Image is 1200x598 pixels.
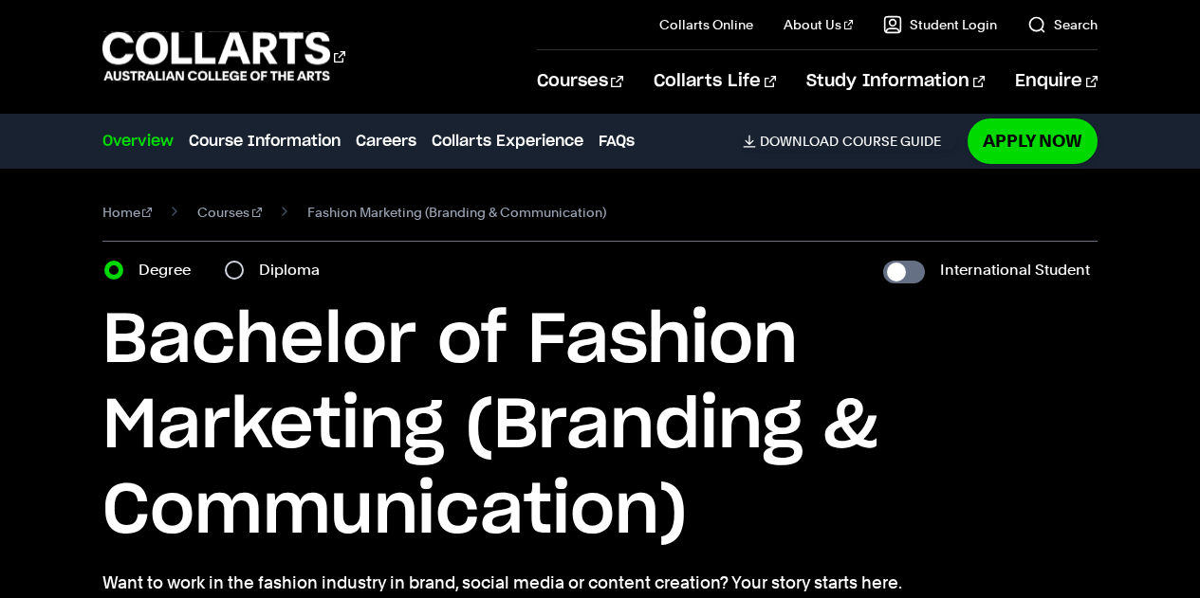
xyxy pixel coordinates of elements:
a: Courses [537,50,623,113]
label: Degree [138,257,202,283]
a: Home [102,199,153,226]
a: Search [1027,15,1098,34]
a: FAQs [599,130,635,153]
a: Apply Now [968,118,1098,163]
a: DownloadCourse Guide [743,133,956,150]
a: Courses [197,199,262,226]
a: About Us [784,15,854,34]
a: Study Information [806,50,985,113]
label: Diploma [259,257,331,283]
a: Collarts Experience [432,130,583,153]
span: Fashion Marketing (Branding & Communication) [307,199,606,226]
a: Enquire [1015,50,1098,113]
a: Careers [356,130,416,153]
div: Go to homepage [102,29,345,83]
a: Student Login [883,15,997,34]
span: Download [760,133,839,150]
a: Overview [102,130,174,153]
a: Course Information [189,130,341,153]
a: Collarts Online [659,15,753,34]
label: International Student [940,257,1090,283]
a: Collarts Life [654,50,776,113]
h1: Bachelor of Fashion Marketing (Branding & Communication) [102,299,1098,554]
p: Want to work in the fashion industry in brand, social media or content creation? Your story start... [102,570,1098,596]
